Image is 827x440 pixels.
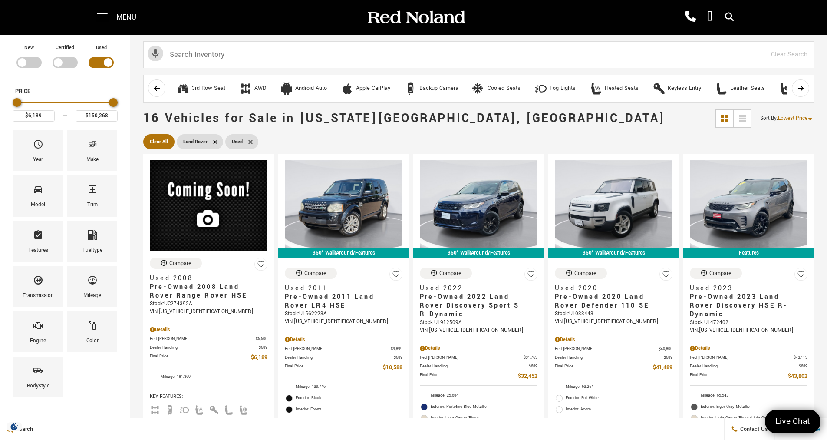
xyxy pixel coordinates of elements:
a: Used 2020Pre-Owned 2020 Land Rover Defender 110 SE [555,284,672,310]
div: Filter by Vehicle Type [11,43,119,79]
button: Save Vehicle [254,258,267,275]
span: Final Price [150,353,251,362]
span: 16 Vehicles for Sale in [US_STATE][GEOGRAPHIC_DATA], [GEOGRAPHIC_DATA] [143,110,665,127]
span: Fueltype [87,228,98,246]
img: Red Noland Auto Group [366,10,466,25]
button: Save Vehicle [389,268,402,285]
div: Color [86,336,99,346]
div: Mileage [83,291,101,301]
div: Backup Camera [419,85,458,93]
div: TrimTrim [67,175,117,216]
span: Mileage [87,273,98,291]
span: Dealer Handling [420,363,529,370]
div: YearYear [13,130,63,171]
span: Used [232,136,243,147]
input: Search Inventory [143,41,814,68]
div: Features [683,248,814,258]
div: Fueltype [82,246,102,255]
div: Price [13,95,118,122]
span: Color [87,318,98,336]
span: $32,452 [518,372,537,381]
a: Dealer Handling $689 [420,363,537,370]
div: Android Auto [295,85,327,93]
span: Land Rover [183,136,208,147]
div: Heated Seats [605,85,639,93]
div: 360° WalkAround/Features [413,248,544,258]
button: scroll right [792,79,809,97]
button: 3rd Row Seat3rd Row Seat [172,79,230,98]
button: scroll left [148,79,165,97]
div: VIN: [US_VEHICLE_IDENTIFICATION_NUMBER] [690,327,807,334]
span: $31,763 [524,354,537,361]
span: Fog Lights [179,406,190,412]
a: Red [PERSON_NAME] $9,899 [285,346,402,352]
span: $41,489 [653,363,672,372]
svg: Click to toggle on voice search [148,46,163,61]
div: 360° WalkAround/Features [278,248,409,258]
input: Maximum [76,110,118,122]
li: Mileage: 181,369 [150,371,267,383]
span: Dealer Handling [690,363,799,370]
div: FeaturesFeatures [13,221,63,262]
div: AWD [239,82,252,95]
div: Compare [439,269,461,277]
span: Memory Seats [238,406,249,412]
span: Interior: Acorn [566,405,672,414]
span: Red [PERSON_NAME] [555,346,659,352]
span: Clear All [150,136,168,147]
div: Compare [574,269,596,277]
div: EngineEngine [13,311,63,352]
button: Compare Vehicle [690,268,742,279]
span: Engine [33,318,43,336]
span: Dealer Handling [555,354,664,361]
section: Click to Open Cookie Consent Modal [4,422,24,431]
span: Red [PERSON_NAME] [150,336,256,342]
span: Used 2011 [285,284,396,293]
span: $689 [259,344,267,351]
div: Cooled Seats [472,82,485,95]
div: Stock : UL562223A [285,310,402,318]
span: Pre-Owned 2008 Land Rover Range Rover HSE [150,283,261,300]
img: Opt-Out Icon [4,422,24,431]
span: Used 2022 [420,284,531,293]
div: Pricing Details - Pre-Owned 2020 Land Rover Defender 110 SE With Navigation & 4WD [555,336,672,344]
button: Fog LightsFog Lights [530,79,580,98]
button: Heated SeatsHeated Seats [585,79,643,98]
button: Leather SeatsLeather Seats [710,79,770,98]
span: Keyless Entry [209,406,219,412]
span: Pre-Owned 2011 Land Rover LR4 HSE [285,293,396,310]
span: Final Price [420,372,518,381]
span: Transmission [33,273,43,291]
span: Features [33,228,43,246]
li: Mileage: 25,684 [420,390,537,401]
div: Stock : UL472402 [690,319,807,327]
span: Final Price [555,363,653,372]
div: Model [31,200,45,210]
div: VIN: [US_VEHICLE_IDENTIFICATION_NUMBER] [285,318,402,326]
img: 2011 Land Rover LR4 HSE [285,160,402,248]
a: Used 2011Pre-Owned 2011 Land Rover LR4 HSE [285,284,402,310]
div: Trim [87,200,98,210]
div: Features [28,246,48,255]
span: Model [33,182,43,200]
span: Interior: Ebony [296,405,402,414]
div: Make [86,155,99,165]
button: Save Vehicle [524,268,537,285]
div: Fog Lights [550,85,576,93]
span: $40,800 [659,346,672,352]
div: Pricing Details - Pre-Owned 2023 Land Rover Discovery HSE R-Dynamic With Navigation & 4WD [690,344,807,352]
a: Red [PERSON_NAME] $31,763 [420,354,537,361]
div: BodystyleBodystyle [13,357,63,397]
div: AWD [254,85,266,93]
div: Backup Camera [404,82,417,95]
div: ModelModel [13,175,63,216]
div: 3rd Row Seat [177,82,190,95]
div: Transmission [23,291,54,301]
button: Save Vehicle [659,268,672,285]
div: Android Auto [280,82,293,95]
a: Used 2008Pre-Owned 2008 Land Rover Range Rover HSE [150,274,267,300]
span: Exterior: Fuji White [566,394,672,403]
div: Keyless Entry [652,82,666,95]
a: Red [PERSON_NAME] $5,500 [150,336,267,342]
span: $10,588 [383,363,402,372]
